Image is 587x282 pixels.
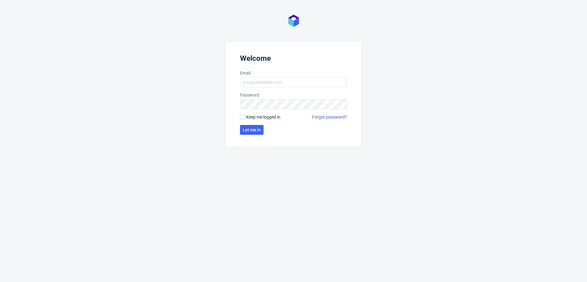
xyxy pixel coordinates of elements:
header: Welcome [240,54,347,65]
span: Let me in [243,128,261,132]
button: Let me in [240,125,264,135]
label: Password [240,92,347,98]
label: Email [240,70,347,76]
span: Keep me logged in [246,114,280,120]
a: Forgot password? [312,114,347,120]
input: you@youremail.com [240,77,347,87]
